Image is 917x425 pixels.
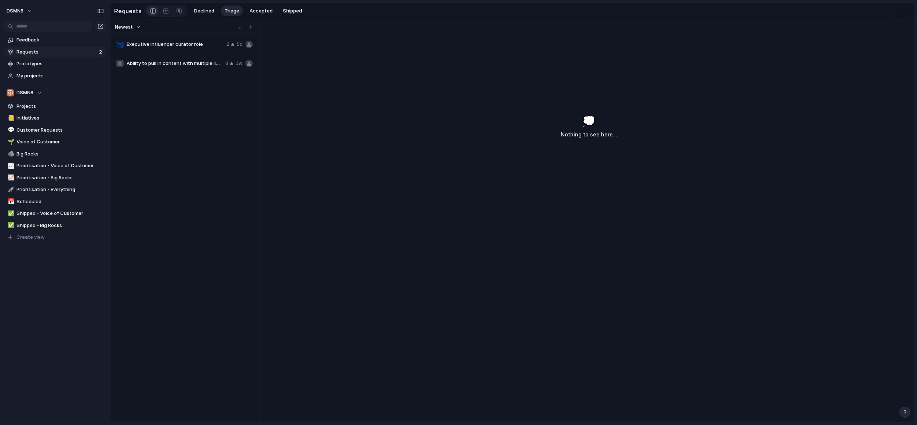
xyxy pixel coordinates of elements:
span: 2 [99,48,103,56]
button: 📈 [7,162,14,169]
span: Declined [194,7,214,15]
span: DSMN8 [17,89,33,96]
h2: Requests [114,7,142,15]
span: My projects [17,72,104,80]
button: 🚀 [7,186,14,193]
span: Newest [115,23,133,31]
div: ✅ [8,221,13,230]
div: 💬 [8,126,13,134]
a: Projects [4,101,106,112]
span: Shipped [283,7,302,15]
span: Create view [17,234,45,241]
a: 📒Initiatives [4,113,106,124]
button: Accepted [246,6,276,17]
button: Shipped [279,6,306,17]
span: Prioritisation - Everything [17,186,104,193]
span: Feedback [17,36,104,44]
a: Prototypes [4,58,106,69]
button: ✅ [7,222,14,229]
span: Voice of Customer [17,138,104,146]
div: ✅ [8,209,13,218]
button: 🌱 [7,138,14,146]
span: Prototypes [17,60,104,67]
span: Shipped - Voice of Customer [17,210,104,217]
a: Requests2 [4,47,106,58]
span: 💭 [582,113,595,129]
span: Accepted [250,7,273,15]
button: DSMN8 [3,5,36,17]
span: Requests [17,48,97,56]
span: Big Rocks [17,150,104,158]
a: ✅Shipped - Voice of Customer [4,208,106,219]
a: 📅Scheduled [4,196,106,207]
div: 📈 [8,173,13,182]
button: DSMN8 [4,87,106,98]
span: Shipped - Big Rocks [17,222,104,229]
span: Prioritisation - Voice of Customer [17,162,104,169]
div: 🚀 [8,186,13,194]
span: Executive influencer curator role [127,41,223,48]
span: 5d [237,41,243,48]
button: 🪨 [7,150,14,158]
button: Newest [114,22,142,32]
h3: Nothing to see here... [561,130,617,139]
a: ✅Shipped - Big Rocks [4,220,106,231]
button: 📅 [7,198,14,205]
a: My projects [4,70,106,81]
button: 📒 [7,114,14,122]
button: ✅ [7,210,14,217]
button: 📈 [7,174,14,182]
span: 1w [236,60,243,67]
span: Ability to pull in content with multiple links on LinkedIn [127,60,222,67]
a: 🚀Prioritisation - Everything [4,184,106,195]
a: 🪨Big Rocks [4,149,106,160]
button: Create view [4,232,106,243]
button: 💬 [7,127,14,134]
div: 🪨 [8,150,13,158]
a: 📈Prioritisation - Big Rocks [4,172,106,183]
span: Customer Requests [17,127,104,134]
div: 📈 [8,162,13,170]
span: Initiatives [17,114,104,122]
span: Projects [17,103,104,110]
span: 0 [225,60,228,67]
div: 🌱 [8,138,13,146]
span: 2 [226,41,229,48]
span: Scheduled [17,198,104,205]
div: 📅 [8,197,13,206]
button: Triage [221,6,243,17]
span: DSMN8 [7,7,23,15]
div: 📒 [8,114,13,122]
button: Declined [190,6,218,17]
a: 📈Prioritisation - Voice of Customer [4,160,106,171]
a: Feedback [4,34,106,45]
a: 🌱Voice of Customer [4,136,106,147]
a: 💬Customer Requests [4,125,106,136]
span: Triage [225,7,239,15]
span: Prioritisation - Big Rocks [17,174,104,182]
